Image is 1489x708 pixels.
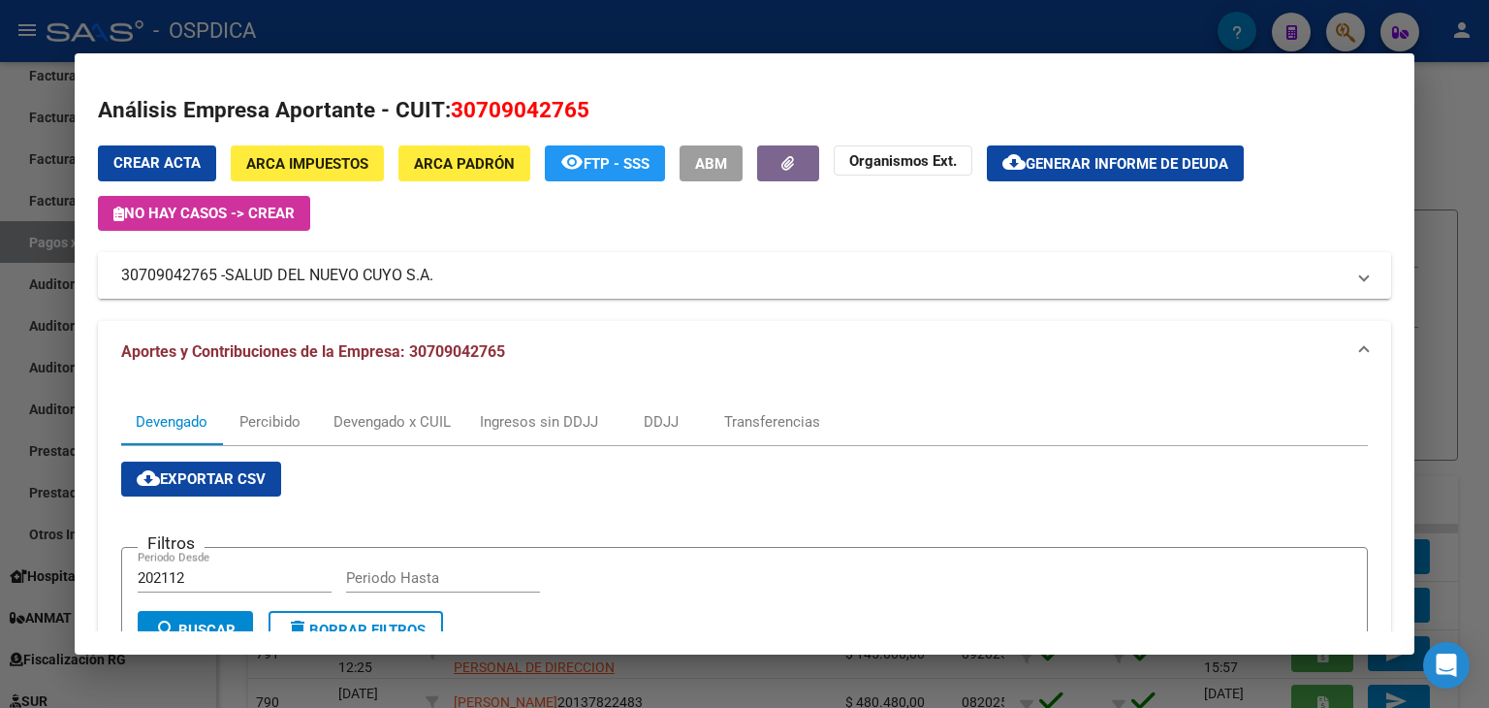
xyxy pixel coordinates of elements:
[137,467,160,490] mat-icon: cloud_download
[414,155,515,173] span: ARCA Padrón
[286,622,426,639] span: Borrar Filtros
[98,321,1391,383] mat-expansion-panel-header: Aportes y Contribuciones de la Empresa: 30709042765
[138,611,253,650] button: Buscar
[155,622,236,639] span: Buscar
[269,611,443,650] button: Borrar Filtros
[121,264,1345,287] mat-panel-title: 30709042765 -
[1026,155,1228,173] span: Generar informe de deuda
[225,264,433,287] span: SALUD DEL NUEVO CUYO S.A.
[98,196,310,231] button: No hay casos -> Crear
[113,154,201,172] span: Crear Acta
[680,145,743,181] button: ABM
[834,145,972,176] button: Organismos Ext.
[545,145,665,181] button: FTP - SSS
[121,462,281,497] button: Exportar CSV
[98,94,1391,127] h2: Análisis Empresa Aportante - CUIT:
[239,411,301,433] div: Percibido
[155,618,178,641] mat-icon: search
[584,155,649,173] span: FTP - SSS
[560,150,584,174] mat-icon: remove_red_eye
[451,97,589,122] span: 30709042765
[98,145,216,181] button: Crear Acta
[1423,642,1470,689] div: Open Intercom Messenger
[231,145,384,181] button: ARCA Impuestos
[644,411,679,433] div: DDJJ
[849,152,957,170] strong: Organismos Ext.
[113,205,295,222] span: No hay casos -> Crear
[1002,150,1026,174] mat-icon: cloud_download
[724,411,820,433] div: Transferencias
[695,155,727,173] span: ABM
[398,145,530,181] button: ARCA Padrón
[137,470,266,488] span: Exportar CSV
[98,252,1391,299] mat-expansion-panel-header: 30709042765 -SALUD DEL NUEVO CUYO S.A.
[138,532,205,554] h3: Filtros
[333,411,451,433] div: Devengado x CUIL
[121,342,505,361] span: Aportes y Contribuciones de la Empresa: 30709042765
[286,618,309,641] mat-icon: delete
[136,411,207,433] div: Devengado
[246,155,368,173] span: ARCA Impuestos
[480,411,598,433] div: Ingresos sin DDJJ
[987,145,1244,181] button: Generar informe de deuda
